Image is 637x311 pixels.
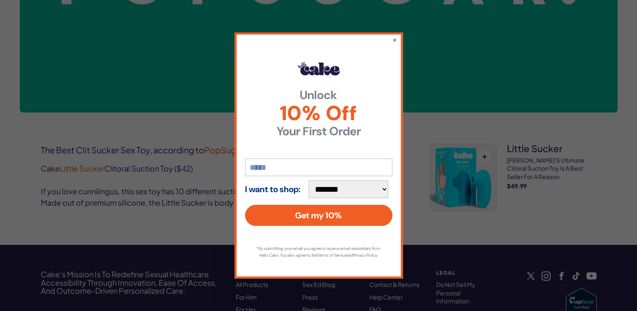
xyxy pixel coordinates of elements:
a: Terms of Service [317,252,346,258]
a: Privacy Policy [353,252,377,258]
p: *By submitting your email you agree to receive email newsletters from Hello Cake. You also agree ... [253,245,384,259]
button: × [392,35,397,44]
img: Hello Cake [298,62,340,75]
span: 10% Off [245,103,392,123]
strong: Your First Order [245,126,392,137]
strong: Unlock [245,89,392,101]
button: Get my 10% [245,205,392,226]
strong: I want to shop: [245,185,301,194]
